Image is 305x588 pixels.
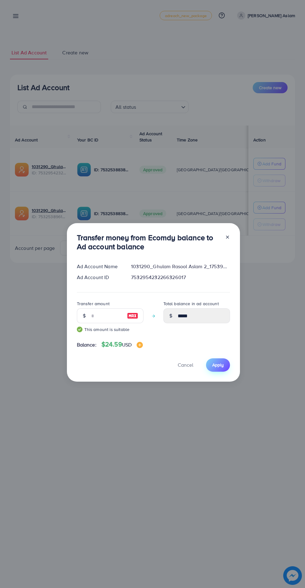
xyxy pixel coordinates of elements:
h3: Transfer money from Ecomdy balance to Ad account balance [77,233,220,251]
label: Transfer amount [77,301,110,307]
button: Cancel [170,358,201,372]
span: Apply [212,362,224,368]
small: This amount is suitable [77,326,143,333]
div: Ad Account Name [72,263,126,270]
img: guide [77,327,82,332]
label: Total balance in ad account [163,301,219,307]
span: Cancel [178,361,193,368]
div: Ad Account ID [72,274,126,281]
button: Apply [206,358,230,372]
div: 7532954232266326017 [126,274,235,281]
span: USD [122,341,132,348]
div: 1031290_Ghulam Rasool Aslam 2_1753902599199 [126,263,235,270]
img: image [127,312,138,319]
span: Balance: [77,341,96,348]
img: image [137,342,143,348]
h4: $24.59 [101,341,143,348]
